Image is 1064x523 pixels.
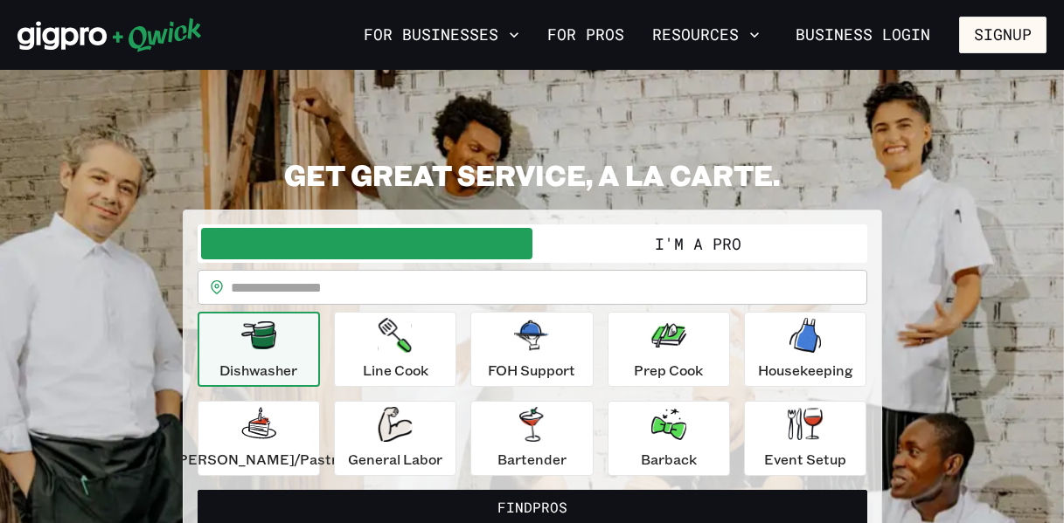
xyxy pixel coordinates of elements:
[744,401,866,476] button: Event Setup
[173,449,344,470] p: [PERSON_NAME]/Pastry
[201,228,532,259] button: I'm a Business
[744,312,866,387] button: Housekeeping
[470,401,593,476] button: Bartender
[608,401,730,476] button: Barback
[532,228,864,259] button: I'm a Pro
[219,360,297,381] p: Dishwasher
[198,401,320,476] button: [PERSON_NAME]/Pastry
[357,20,526,50] button: For Businesses
[363,360,428,381] p: Line Cook
[497,449,567,470] p: Bartender
[488,360,575,381] p: FOH Support
[334,401,456,476] button: General Labor
[959,17,1047,53] button: Signup
[781,17,945,53] a: Business Login
[334,312,456,387] button: Line Cook
[641,449,697,470] p: Barback
[348,449,442,470] p: General Labor
[764,449,846,470] p: Event Setup
[608,312,730,387] button: Prep Cook
[470,312,593,387] button: FOH Support
[645,20,767,50] button: Resources
[198,312,320,387] button: Dishwasher
[540,20,631,50] a: For Pros
[758,360,853,381] p: Housekeeping
[634,360,703,381] p: Prep Cook
[183,157,882,192] h2: GET GREAT SERVICE, A LA CARTE.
